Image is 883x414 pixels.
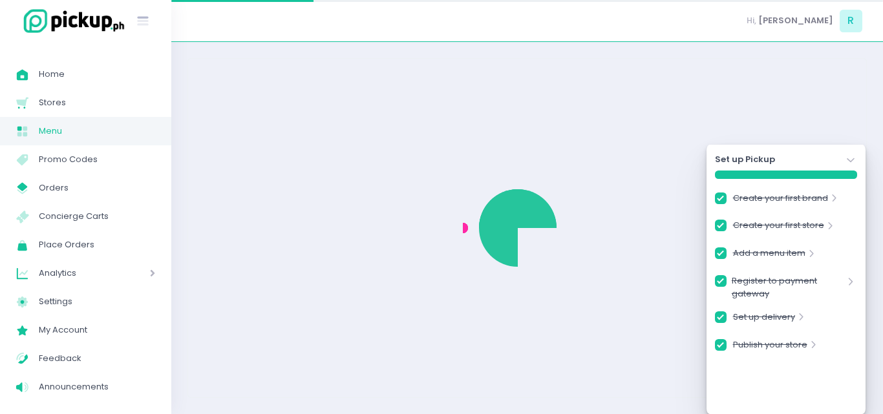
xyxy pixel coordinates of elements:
[733,311,795,328] a: Set up delivery
[39,123,155,140] span: Menu
[39,208,155,225] span: Concierge Carts
[39,236,155,253] span: Place Orders
[733,192,828,209] a: Create your first brand
[733,247,805,264] a: Add a menu item
[39,265,113,282] span: Analytics
[733,219,824,236] a: Create your first store
[39,94,155,111] span: Stores
[733,338,807,356] a: Publish your store
[715,153,775,166] strong: Set up Pickup
[39,350,155,367] span: Feedback
[840,10,862,32] span: R
[16,7,126,35] img: logo
[39,322,155,338] span: My Account
[747,14,756,27] span: Hi,
[39,293,155,310] span: Settings
[758,14,833,27] span: [PERSON_NAME]
[732,274,844,300] a: Register to payment gateway
[39,66,155,83] span: Home
[39,151,155,168] span: Promo Codes
[39,378,155,395] span: Announcements
[39,180,155,196] span: Orders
